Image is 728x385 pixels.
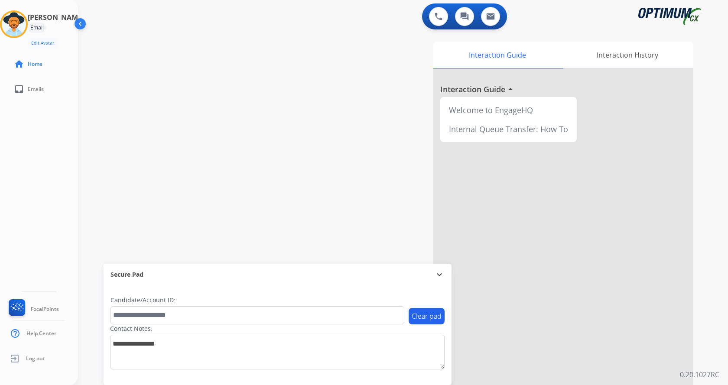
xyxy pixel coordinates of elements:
div: Interaction Guide [433,42,561,68]
div: Interaction History [561,42,693,68]
mat-icon: inbox [14,84,24,94]
span: FocalPoints [31,306,59,313]
mat-icon: expand_more [434,269,445,280]
img: avatar [2,12,26,36]
button: Clear pad [409,308,445,324]
button: Edit Avatar [28,38,58,48]
span: Log out [26,355,45,362]
div: Email [28,23,46,33]
span: Help Center [26,330,56,337]
span: Secure Pad [110,270,143,279]
div: Welcome to EngageHQ [444,100,573,120]
div: Internal Queue Transfer: How To [444,120,573,139]
a: FocalPoints [7,299,59,319]
p: 0.20.1027RC [680,369,719,380]
span: Home [28,61,42,68]
label: Contact Notes: [110,324,153,333]
mat-icon: home [14,59,24,69]
label: Candidate/Account ID: [110,296,175,304]
span: Emails [28,86,44,93]
h3: [PERSON_NAME] [28,12,84,23]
